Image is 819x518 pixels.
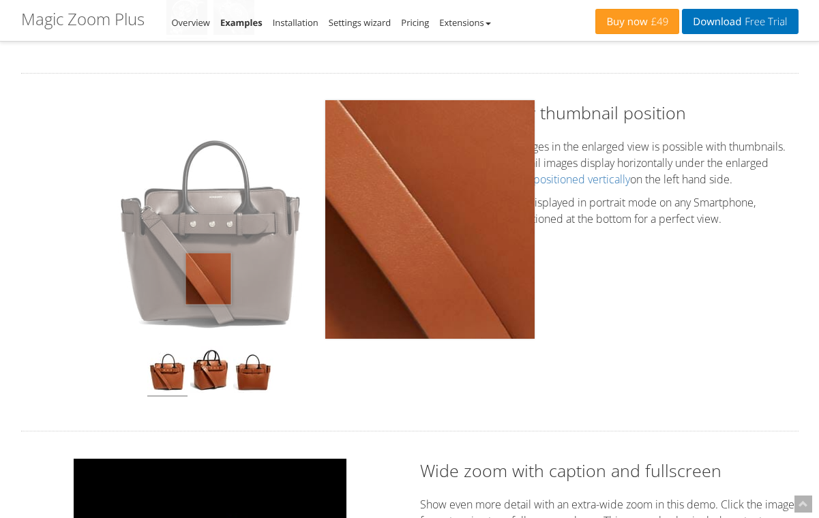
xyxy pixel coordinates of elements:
a: Buy now£49 [595,9,679,34]
h1: Magic Zoom Plus [21,10,145,28]
p: : When images are displayed in portrait mode on any Smartphone, thumbnails will be positioned at ... [420,194,799,227]
h2: Wide zoom with caption and fullscreen [420,459,799,483]
a: Overview [172,16,210,29]
p: Switching between images in the enlarged view is possible with thumbnails. By default, the thumbn... [420,138,799,187]
span: £49 [648,16,669,27]
a: DownloadFree Trial [682,9,798,34]
a: Settings wizard [329,16,391,29]
a: Installation [273,16,318,29]
strong: Tip [420,195,436,210]
a: Examples [220,16,263,29]
a: easily be positioned vertically [488,172,630,187]
h2: Expanded view thumbnail position [420,101,799,125]
a: Pricing [401,16,429,29]
a: Extensions [439,16,490,29]
span: Free Trial [741,16,787,27]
